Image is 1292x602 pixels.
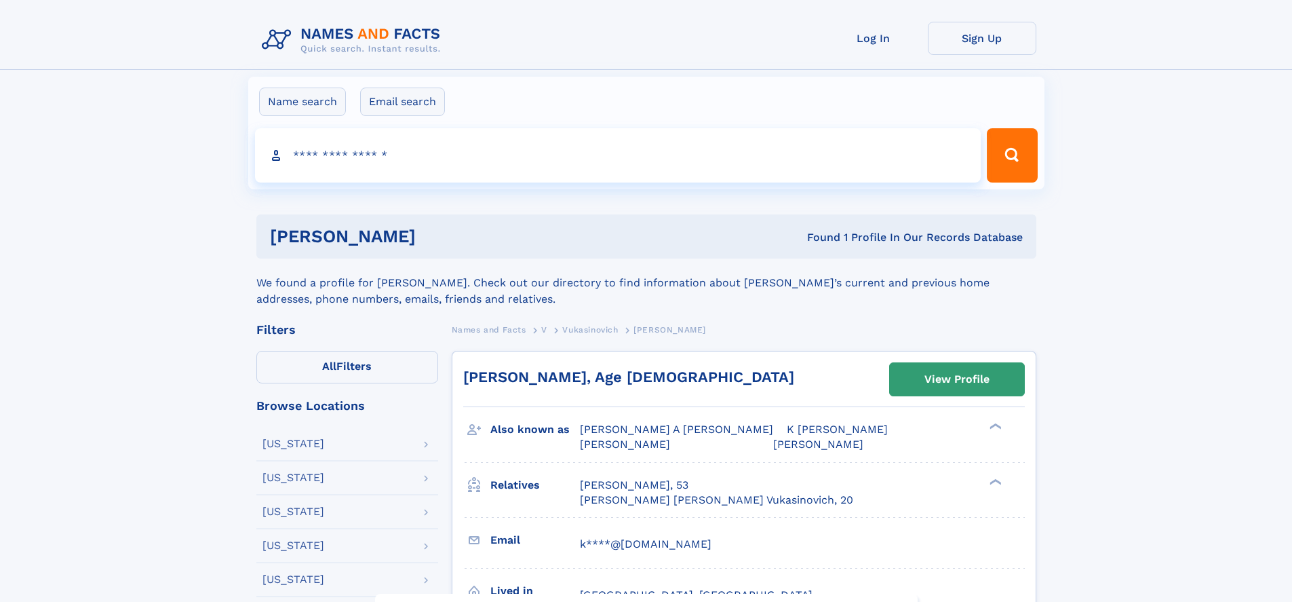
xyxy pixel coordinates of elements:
[787,423,888,436] span: K [PERSON_NAME]
[256,259,1036,307] div: We found a profile for [PERSON_NAME]. Check out our directory to find information about [PERSON_N...
[580,438,670,451] span: [PERSON_NAME]
[262,506,324,517] div: [US_STATE]
[580,493,853,508] a: [PERSON_NAME] [PERSON_NAME] Vukasinovich, 20
[490,529,580,552] h3: Email
[611,230,1023,245] div: Found 1 Profile In Our Records Database
[986,477,1002,486] div: ❯
[580,588,813,601] span: [GEOGRAPHIC_DATA], [GEOGRAPHIC_DATA]
[262,540,324,551] div: [US_STATE]
[463,369,794,385] a: [PERSON_NAME], Age [DEMOGRAPHIC_DATA]
[924,364,990,395] div: View Profile
[773,438,863,451] span: [PERSON_NAME]
[360,88,445,116] label: Email search
[490,418,580,441] h3: Also known as
[928,22,1036,55] a: Sign Up
[262,574,324,585] div: [US_STATE]
[580,478,688,493] a: [PERSON_NAME], 53
[322,360,336,373] span: All
[819,22,928,55] a: Log In
[256,400,438,412] div: Browse Locations
[541,325,547,335] span: V
[562,321,618,338] a: Vukasinovich
[256,324,438,336] div: Filters
[562,325,618,335] span: Vukasinovich
[490,474,580,497] h3: Relatives
[580,423,773,436] span: [PERSON_NAME] A [PERSON_NAME]
[986,422,1002,431] div: ❯
[633,325,706,335] span: [PERSON_NAME]
[890,363,1024,396] a: View Profile
[452,321,526,338] a: Names and Facts
[987,128,1037,183] button: Search Button
[270,228,612,245] h1: [PERSON_NAME]
[256,351,438,383] label: Filters
[541,321,547,338] a: V
[259,88,346,116] label: Name search
[256,22,452,58] img: Logo Names and Facts
[262,472,324,483] div: [US_STATE]
[262,438,324,449] div: [US_STATE]
[255,128,981,183] input: search input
